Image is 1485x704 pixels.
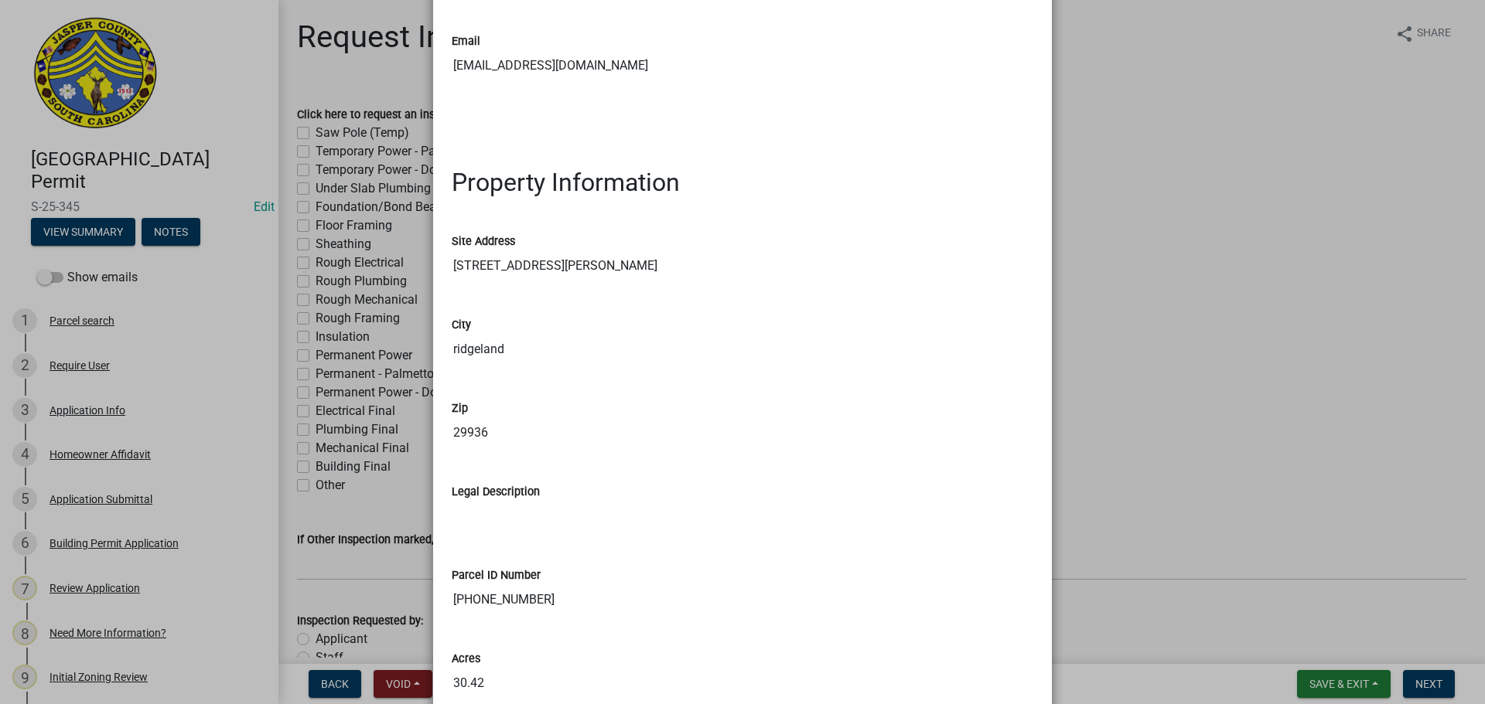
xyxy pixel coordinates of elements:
[452,487,540,498] label: Legal Description
[452,236,515,247] label: Site Address
[452,654,480,665] label: Acres
[452,168,1033,197] h2: Property Information
[452,570,541,581] label: Parcel ID Number
[452,403,468,414] label: Zip
[452,36,480,47] label: Email
[452,320,471,331] label: City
